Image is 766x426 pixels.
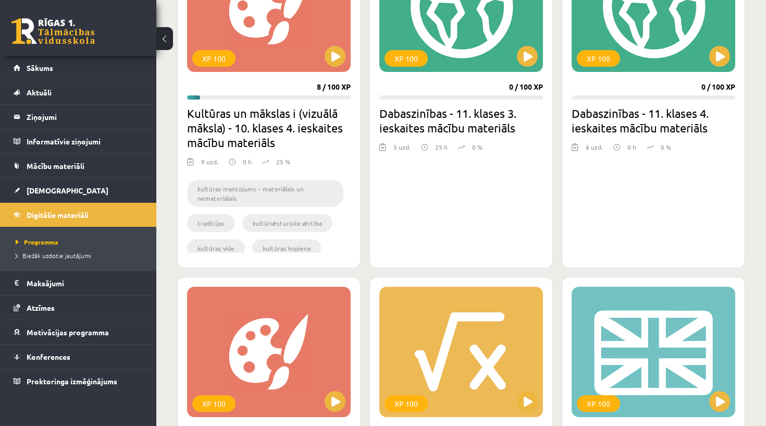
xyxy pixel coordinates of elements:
div: XP 100 [577,50,620,67]
div: XP 100 [192,395,236,412]
a: Motivācijas programma [14,320,143,344]
div: XP 100 [385,395,428,412]
div: XP 100 [577,395,620,412]
p: 25 h [435,142,448,152]
p: 0 % [661,142,671,152]
a: Mācību materiāli [14,154,143,178]
span: [DEMOGRAPHIC_DATA] [27,186,108,195]
span: Sākums [27,63,53,72]
legend: Informatīvie ziņojumi [27,129,143,153]
span: Aktuāli [27,88,52,97]
div: 5 uzd. [393,142,411,158]
legend: Ziņojumi [27,105,143,129]
p: 0 h [627,142,636,152]
span: Digitālie materiāli [27,210,89,220]
span: Konferences [27,352,70,361]
li: kultūrvēsturiska vērtība [242,214,332,232]
p: 25 % [276,157,290,166]
a: Sākums [14,56,143,80]
li: tradīcijas [187,214,235,232]
legend: Maksājumi [27,271,143,295]
p: 0 h [243,157,252,166]
a: Proktoringa izmēģinājums [14,369,143,393]
p: 0 % [472,142,483,152]
h2: Dabaszinības - 11. klases 4. ieskaites mācību materiāls [572,106,735,135]
a: Programma [16,237,146,247]
a: [DEMOGRAPHIC_DATA] [14,178,143,202]
a: Informatīvie ziņojumi [14,129,143,153]
div: XP 100 [385,50,428,67]
div: XP 100 [192,50,236,67]
a: Konferences [14,345,143,369]
h2: Dabaszinības - 11. klases 3. ieskaites mācību materiāls [379,106,543,135]
div: 6 uzd. [586,142,603,158]
li: kultūras kopiena [252,239,321,257]
span: Motivācijas programma [27,327,109,337]
span: Mācību materiāli [27,161,84,171]
a: Aktuāli [14,80,143,104]
h2: Kultūras un mākslas i (vizuālā māksla) - 10. klases 4. ieskaites mācību materiāls [187,106,351,150]
a: Biežāk uzdotie jautājumi [16,251,146,260]
a: Rīgas 1. Tālmācības vidusskola [11,18,95,44]
div: 9 uzd. [201,157,218,173]
li: kultūras mantojums – materiālais un nemateriālais [187,180,343,207]
span: Atzīmes [27,303,55,312]
span: Biežāk uzdotie jautājumi [16,251,91,260]
a: Digitālie materiāli [14,203,143,227]
li: kultūras vide [187,239,245,257]
span: Proktoringa izmēģinājums [27,376,117,386]
a: Ziņojumi [14,105,143,129]
span: Programma [16,238,58,246]
a: Atzīmes [14,296,143,320]
a: Maksājumi [14,271,143,295]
